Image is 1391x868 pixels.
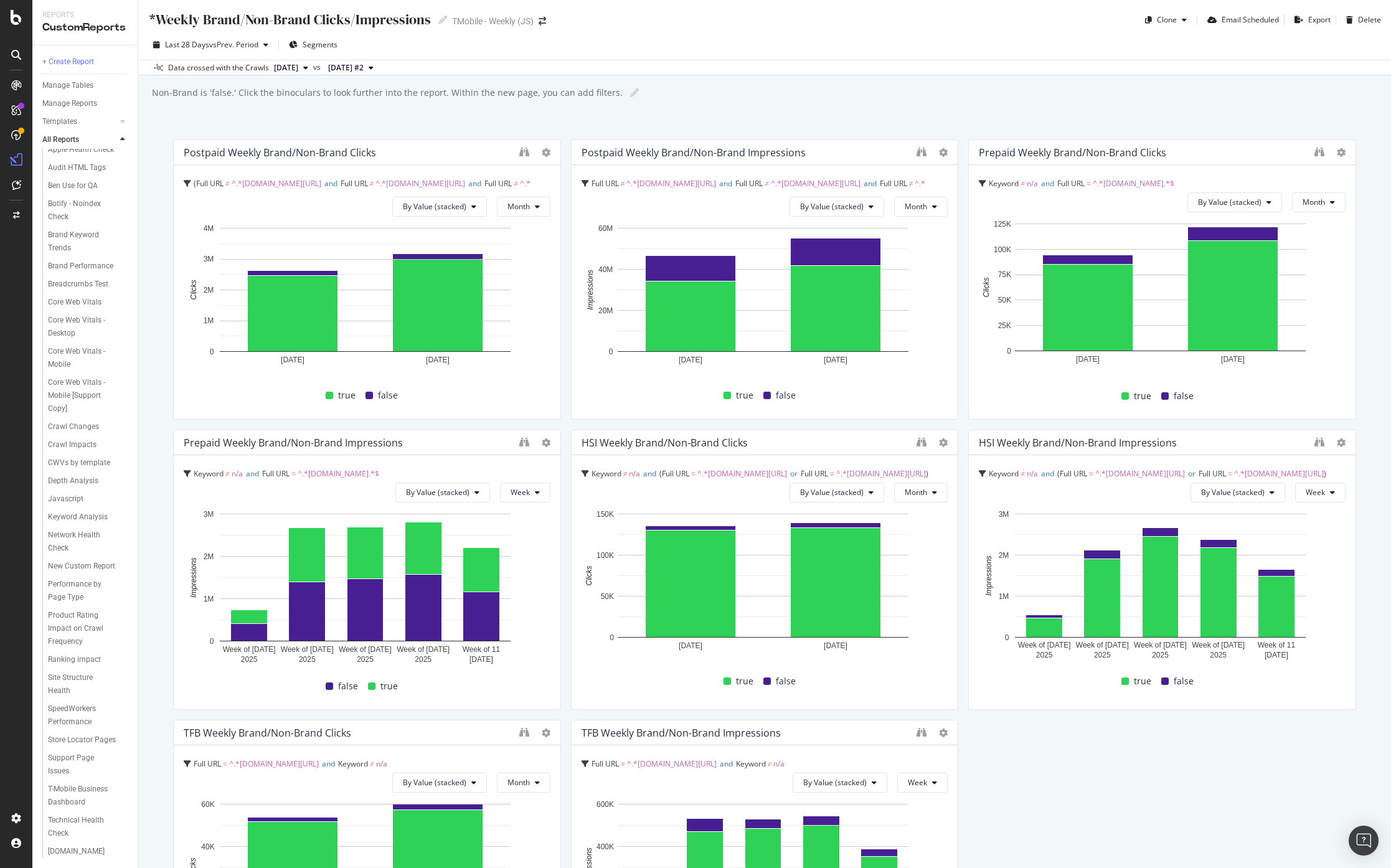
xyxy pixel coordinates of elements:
[507,201,530,212] span: Month
[1021,178,1025,189] span: ≠
[415,655,431,664] text: 2025
[592,178,619,189] span: Full URL
[281,645,334,654] text: Week of [DATE]
[48,161,106,174] div: Audit HTML Tags
[1036,651,1053,659] text: 2025
[392,197,487,217] button: By Value (stacked)
[1174,674,1194,689] span: false
[204,255,214,263] text: 3M
[1076,641,1129,649] text: Week of [DATE]
[48,474,98,488] div: Depth Analysis
[1198,197,1261,207] span: By Value (stacked)
[998,321,1011,330] text: 25K
[173,430,561,710] div: Prepaid Weekly Brand/non-brand ImpressionsKeyword ≠ n/aandFull URL = ^.*[DOMAIN_NAME].*$By Value ...
[1041,178,1054,189] span: and
[48,671,129,697] a: Site Structure Health
[968,139,1356,420] div: Prepaid Weekly Brand/non-brand ClicksKeyword ≠ n/aandFull URL = ^.*[DOMAIN_NAME].*$By Value (stac...
[691,468,695,479] span: =
[225,468,230,479] span: ≠
[184,222,547,377] svg: A chart.
[497,197,550,217] button: Month
[999,510,1009,519] text: 3M
[790,483,884,502] button: By Value (stacked)
[184,507,547,667] div: A chart.
[500,483,550,502] button: Week
[303,39,337,50] span: Segments
[48,671,116,697] div: Site Structure Health
[322,758,335,769] span: and
[999,592,1009,601] text: 1M
[880,178,907,189] span: Full URL
[1308,14,1331,25] div: Export
[1210,651,1227,659] text: 2025
[662,468,689,479] span: Full URL
[48,314,129,340] a: Core Web Vitals - Desktop
[42,55,129,68] a: + Create Report
[800,487,864,498] span: By Value (stacked)
[984,555,993,596] text: Impressions
[596,551,614,560] text: 100K
[854,196,865,206] span: n/a
[1222,14,1279,25] div: Email Scheduled
[337,196,350,206] span: and
[48,560,115,573] div: New Custom Report
[48,314,119,340] div: Core Web Vitals - Desktop
[824,356,847,364] text: [DATE]
[225,178,230,189] span: ≠
[836,468,926,479] span: ^.*[DOMAIN_NAME][URL]
[608,347,613,356] text: 0
[204,286,214,295] text: 2M
[48,143,129,156] a: Apple Health Check
[999,551,1009,560] text: 2M
[299,655,316,664] text: 2025
[48,609,123,648] div: Product Rating Impact on Crawl Frequency
[847,196,852,206] span: ≠
[1076,355,1100,364] text: [DATE]
[629,468,640,479] span: n/a
[998,270,1011,279] text: 75K
[1290,10,1331,30] button: Export
[314,196,318,206] span: ≠
[48,702,120,729] div: SpeedWorkers Performance
[1265,651,1288,659] text: [DATE]
[1341,10,1381,30] button: Delete
[204,510,214,519] text: 3M
[582,727,781,739] div: TFB Weekly Brand/non-brand Impressions
[241,655,258,664] text: 2025
[586,270,595,310] text: Impressions
[1093,178,1174,189] span: ^.*[DOMAIN_NAME].*$
[48,578,129,604] a: Performance by Page Type
[48,438,97,451] div: Crawl Impacts
[715,196,796,206] span: ^.*[DOMAIN_NAME].*$
[1202,10,1279,30] button: Email Scheduled
[917,147,927,157] div: binoculars
[735,178,763,189] span: Full URL
[526,196,536,206] span: =
[48,529,129,555] a: Network Health Check
[621,178,625,189] span: ≠
[864,178,877,189] span: and
[1192,641,1245,649] text: Week of [DATE]
[48,260,129,273] a: Brand Performance
[48,179,98,192] div: Ben Use for QA
[1358,14,1381,25] div: Delete
[1027,178,1038,189] span: n/a
[370,178,374,189] span: ≠
[905,201,927,212] span: Month
[48,560,129,573] a: New Custom Report
[324,178,337,189] span: and
[582,222,945,377] div: A chart.
[284,35,342,55] button: Segments
[48,278,108,291] div: Breadcrumbs Test
[48,376,129,415] a: Core Web Vitals - Mobile [Support Copy]
[1089,468,1093,479] span: =
[48,278,129,291] a: Breadcrumbs Test
[736,388,753,403] span: true
[1134,641,1187,649] text: Week of [DATE]
[486,196,494,206] span: or
[48,456,129,469] a: CWVs by template
[223,645,276,654] text: Week of [DATE]
[736,674,753,689] span: true
[989,178,1019,189] span: Keyword
[1152,651,1169,659] text: 2025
